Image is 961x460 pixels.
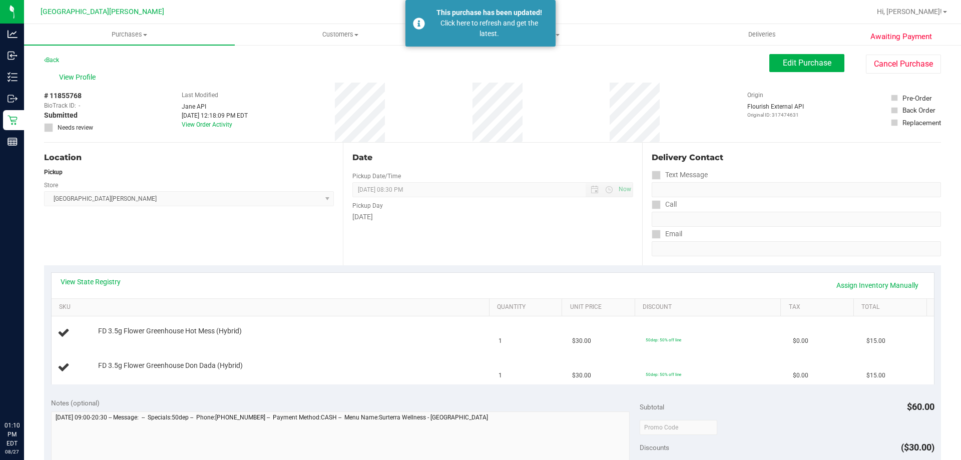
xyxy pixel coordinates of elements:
[430,18,548,39] div: Click here to refresh and get the latest.
[44,110,78,121] span: Submitted
[793,371,808,380] span: $0.00
[44,152,334,164] div: Location
[747,102,804,119] div: Flourish External API
[643,303,777,311] a: Discount
[59,72,99,83] span: View Profile
[5,448,20,455] p: 08/27
[497,303,558,311] a: Quantity
[646,372,681,377] span: 50dep: 50% off line
[902,118,941,128] div: Replacement
[8,72,18,82] inline-svg: Inventory
[61,277,121,287] a: View State Registry
[747,91,763,100] label: Origin
[570,303,631,311] a: Unit Price
[861,303,922,311] a: Total
[657,24,867,45] a: Deliveries
[877,8,942,16] span: Hi, [PERSON_NAME]!
[10,380,40,410] iframe: Resource center
[652,152,941,164] div: Delivery Contact
[747,111,804,119] p: Original ID: 317474631
[652,182,941,197] input: Format: (999) 999-9999
[352,172,401,181] label: Pickup Date/Time
[901,442,934,452] span: ($30.00)
[8,29,18,39] inline-svg: Analytics
[352,201,383,210] label: Pickup Day
[58,123,93,132] span: Needs review
[5,421,20,448] p: 01:10 PM EDT
[793,336,808,346] span: $0.00
[44,57,59,64] a: Back
[499,336,502,346] span: 1
[789,303,850,311] a: Tax
[44,101,76,110] span: BioTrack ID:
[235,30,445,39] span: Customers
[98,361,243,370] span: FD 3.5g Flower Greenhouse Don Dada (Hybrid)
[59,303,485,311] a: SKU
[352,212,633,222] div: [DATE]
[902,105,935,115] div: Back Order
[79,101,80,110] span: -
[646,337,681,342] span: 50dep: 50% off line
[51,399,100,407] span: Notes (optional)
[572,336,591,346] span: $30.00
[430,8,548,18] div: This purchase has been updated!
[652,197,677,212] label: Call
[44,169,63,176] strong: Pickup
[98,326,242,336] span: FD 3.5g Flower Greenhouse Hot Mess (Hybrid)
[640,403,664,411] span: Subtotal
[640,438,669,456] span: Discounts
[182,102,248,111] div: Jane API
[902,93,932,103] div: Pre-Order
[866,336,885,346] span: $15.00
[652,168,708,182] label: Text Message
[24,24,235,45] a: Purchases
[182,91,218,100] label: Last Modified
[8,94,18,104] inline-svg: Outbound
[44,181,58,190] label: Store
[870,31,932,43] span: Awaiting Payment
[572,371,591,380] span: $30.00
[24,30,235,39] span: Purchases
[735,30,789,39] span: Deliveries
[44,91,82,101] span: # 11855768
[907,401,934,412] span: $60.00
[866,371,885,380] span: $15.00
[769,54,844,72] button: Edit Purchase
[866,55,941,74] button: Cancel Purchase
[652,227,682,241] label: Email
[182,121,232,128] a: View Order Activity
[830,277,925,294] a: Assign Inventory Manually
[783,58,831,68] span: Edit Purchase
[499,371,502,380] span: 1
[640,420,717,435] input: Promo Code
[8,115,18,125] inline-svg: Retail
[41,8,164,16] span: [GEOGRAPHIC_DATA][PERSON_NAME]
[8,137,18,147] inline-svg: Reports
[235,24,445,45] a: Customers
[8,51,18,61] inline-svg: Inbound
[352,152,633,164] div: Date
[182,111,248,120] div: [DATE] 12:18:09 PM EDT
[652,212,941,227] input: Format: (999) 999-9999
